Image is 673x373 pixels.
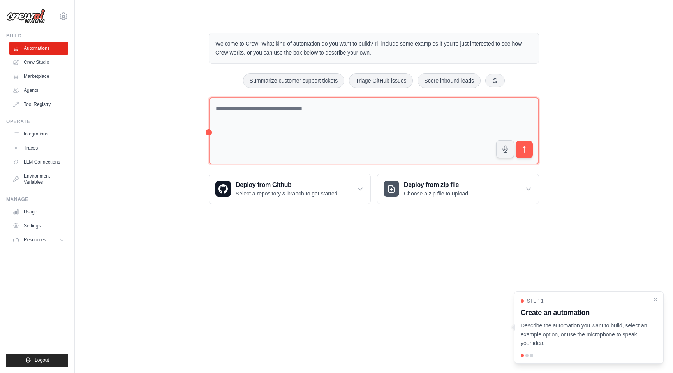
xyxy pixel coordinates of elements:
[652,296,659,303] button: Close walkthrough
[9,234,68,246] button: Resources
[418,73,481,88] button: Score inbound leads
[35,357,49,363] span: Logout
[404,190,470,197] p: Choose a zip file to upload.
[6,118,68,125] div: Operate
[6,33,68,39] div: Build
[215,39,532,57] p: Welcome to Crew! What kind of automation do you want to build? I'll include some examples if you'...
[634,336,673,373] iframe: Chat Widget
[236,180,339,190] h3: Deploy from Github
[24,237,46,243] span: Resources
[9,142,68,154] a: Traces
[9,42,68,55] a: Automations
[6,196,68,202] div: Manage
[236,190,339,197] p: Select a repository & branch to get started.
[9,220,68,232] a: Settings
[9,170,68,188] a: Environment Variables
[243,73,344,88] button: Summarize customer support tickets
[9,70,68,83] a: Marketplace
[9,156,68,168] a: LLM Connections
[521,321,648,348] p: Describe the automation you want to build, select an example option, or use the microphone to spe...
[9,56,68,69] a: Crew Studio
[404,180,470,190] h3: Deploy from zip file
[9,206,68,218] a: Usage
[349,73,413,88] button: Triage GitHub issues
[9,98,68,111] a: Tool Registry
[9,84,68,97] a: Agents
[521,307,648,318] h3: Create an automation
[9,128,68,140] a: Integrations
[6,9,45,24] img: Logo
[6,354,68,367] button: Logout
[527,298,544,304] span: Step 1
